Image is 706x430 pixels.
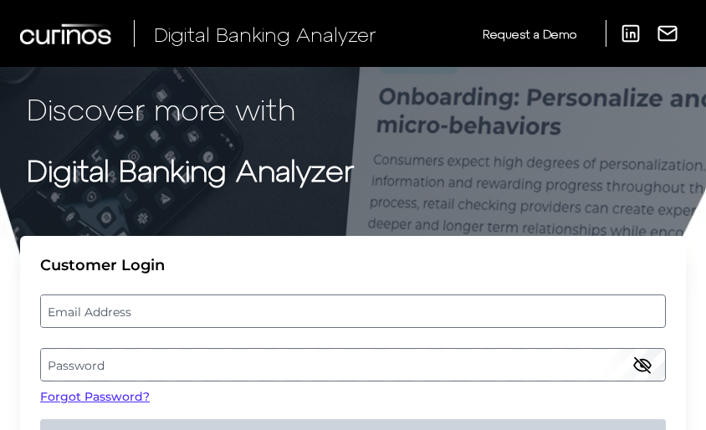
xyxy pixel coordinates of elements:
[27,151,354,187] strong: Digital Banking Analyzer
[20,23,114,44] img: Curinos
[483,27,576,41] span: Request a Demo
[154,22,376,46] span: Digital Banking Analyzer
[40,388,666,406] a: Forgot Password?
[41,350,664,380] label: Password
[27,87,679,131] p: Discover more with
[40,256,666,274] div: Customer Login
[483,20,576,48] a: Request a Demo
[41,296,664,326] label: Email Address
